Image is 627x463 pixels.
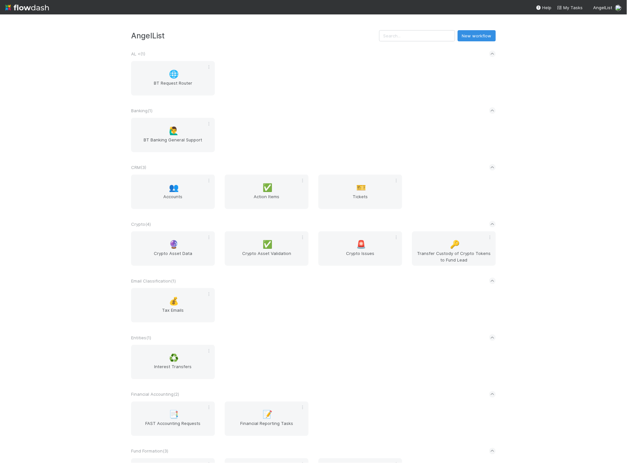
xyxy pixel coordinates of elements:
[357,183,366,192] span: 🎫
[458,30,496,41] button: New workflow
[263,240,273,249] span: ✅
[169,70,179,78] span: 🌐
[134,193,212,206] span: Accounts
[131,175,215,209] a: 👥Accounts
[225,231,309,266] a: ✅Crypto Asset Validation
[225,402,309,436] a: 📝Financial Reporting Tasks
[131,61,215,95] a: 🌐BT Request Router
[225,175,309,209] a: ✅Action Items
[321,250,400,263] span: Crypto Issues
[131,51,145,56] span: AL < ( 1 )
[557,5,583,10] span: My Tasks
[169,183,179,192] span: 👥
[131,231,215,266] a: 🔮Crypto Asset Data
[131,118,215,152] a: 🙋‍♂️BT Banking General Support
[169,354,179,362] span: ♻️
[131,221,151,227] span: Crypto ( 4 )
[134,80,212,93] span: BT Request Router
[227,250,306,263] span: Crypto Asset Validation
[5,2,49,13] img: logo-inverted-e16ddd16eac7371096b0.svg
[131,278,176,284] span: Email Classification ( 1 )
[169,410,179,419] span: 📑
[593,5,613,10] span: AngelList
[450,240,460,249] span: 🔑
[557,4,583,11] a: My Tasks
[131,165,146,170] span: CRM ( 3 )
[131,108,152,113] span: Banking ( 1 )
[134,137,212,150] span: BT Banking General Support
[131,392,179,397] span: Financial Accounting ( 2 )
[131,31,379,40] h3: AngelList
[131,335,151,340] span: Entities ( 1 )
[536,4,552,11] div: Help
[131,402,215,436] a: 📑FAST Accounting Requests
[131,449,168,454] span: Fund Formation ( 3 )
[263,410,273,419] span: 📝
[227,420,306,433] span: Financial Reporting Tasks
[357,240,366,249] span: 🚨
[169,297,179,305] span: 💰
[318,231,402,266] a: 🚨Crypto Issues
[134,250,212,263] span: Crypto Asset Data
[615,5,622,11] img: avatar_cc3a00d7-dd5c-4a2f-8d58-dd6545b20c0d.png
[227,193,306,206] span: Action Items
[263,183,273,192] span: ✅
[379,30,455,41] input: Search...
[134,420,212,433] span: FAST Accounting Requests
[131,345,215,379] a: ♻️Interest Transfers
[169,240,179,249] span: 🔮
[318,175,402,209] a: 🎫Tickets
[131,288,215,323] a: 💰Tax Emails
[321,193,400,206] span: Tickets
[415,250,493,263] span: Transfer Custody of Crypto Tokens to Fund Lead
[169,127,179,135] span: 🙋‍♂️
[134,364,212,377] span: Interest Transfers
[134,307,212,320] span: Tax Emails
[412,231,496,266] a: 🔑Transfer Custody of Crypto Tokens to Fund Lead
